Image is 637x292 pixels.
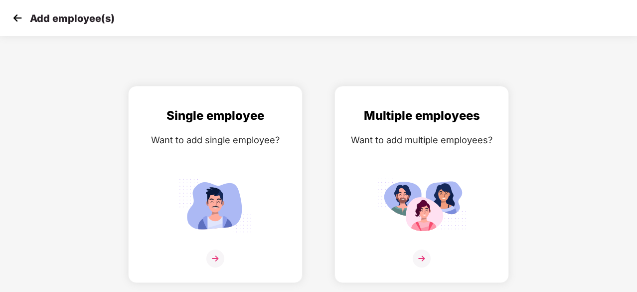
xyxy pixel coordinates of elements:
[345,106,498,125] div: Multiple employees
[139,133,292,147] div: Want to add single employee?
[377,174,467,237] img: svg+xml;base64,PHN2ZyB4bWxucz0iaHR0cDovL3d3dy53My5vcmcvMjAwMC9zdmciIGlkPSJNdWx0aXBsZV9lbXBsb3llZS...
[413,250,431,268] img: svg+xml;base64,PHN2ZyB4bWxucz0iaHR0cDovL3d3dy53My5vcmcvMjAwMC9zdmciIHdpZHRoPSIzNiIgaGVpZ2h0PSIzNi...
[206,250,224,268] img: svg+xml;base64,PHN2ZyB4bWxucz0iaHR0cDovL3d3dy53My5vcmcvMjAwMC9zdmciIHdpZHRoPSIzNiIgaGVpZ2h0PSIzNi...
[139,106,292,125] div: Single employee
[30,12,115,24] p: Add employee(s)
[10,10,25,25] img: svg+xml;base64,PHN2ZyB4bWxucz0iaHR0cDovL3d3dy53My5vcmcvMjAwMC9zdmciIHdpZHRoPSIzMCIgaGVpZ2h0PSIzMC...
[345,133,498,147] div: Want to add multiple employees?
[170,174,260,237] img: svg+xml;base64,PHN2ZyB4bWxucz0iaHR0cDovL3d3dy53My5vcmcvMjAwMC9zdmciIGlkPSJTaW5nbGVfZW1wbG95ZWUiIH...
